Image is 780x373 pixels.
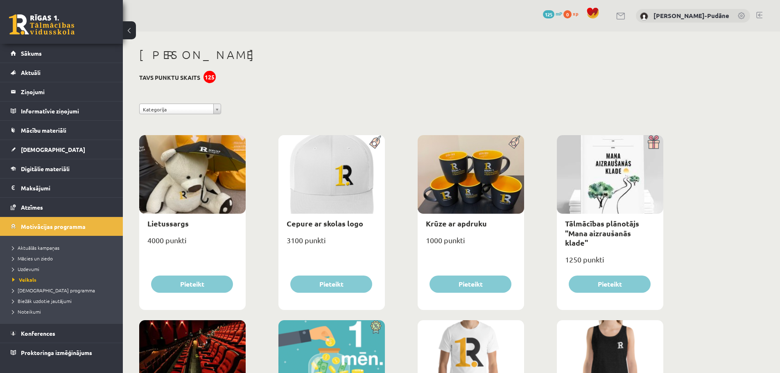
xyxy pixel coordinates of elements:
[506,135,524,149] img: Populāra prece
[21,127,66,134] span: Mācību materiāli
[21,146,85,153] span: [DEMOGRAPHIC_DATA]
[12,298,72,304] span: Biežāk uzdotie jautājumi
[573,10,578,17] span: xp
[11,63,113,82] a: Aktuāli
[12,287,95,294] span: [DEMOGRAPHIC_DATA] programma
[11,159,113,178] a: Digitālie materiāli
[12,244,115,251] a: Aktuālās kampaņas
[565,219,639,247] a: Tālmācības plānotājs "Mana aizraušanās klade"
[645,135,663,149] img: Dāvana ar pārsteigumu
[21,203,43,211] span: Atzīmes
[11,140,113,159] a: [DEMOGRAPHIC_DATA]
[21,330,55,337] span: Konferences
[563,10,572,18] span: 0
[203,71,216,83] div: 125
[543,10,562,17] a: 125 mP
[21,165,70,172] span: Digitālie materiāli
[12,244,59,251] span: Aktuālās kampaņas
[12,308,115,315] a: Noteikumi
[287,219,363,228] a: Cepure ar skolas logo
[418,233,524,254] div: 1000 punkti
[11,179,113,197] a: Maksājumi
[21,179,113,197] legend: Maksājumi
[290,276,372,293] button: Pieteikt
[21,223,86,230] span: Motivācijas programma
[12,276,36,283] span: Veikals
[556,10,562,17] span: mP
[11,44,113,63] a: Sākums
[9,14,75,35] a: Rīgas 1. Tālmācības vidusskola
[11,198,113,217] a: Atzīmes
[21,102,113,120] legend: Informatīvie ziņojumi
[11,121,113,140] a: Mācību materiāli
[12,276,115,283] a: Veikals
[21,349,92,356] span: Proktoringa izmēģinājums
[147,219,189,228] a: Lietussargs
[139,233,246,254] div: 4000 punkti
[563,10,582,17] a: 0 xp
[366,135,385,149] img: Populāra prece
[366,320,385,334] img: Atlaide
[21,69,41,76] span: Aktuāli
[12,255,115,262] a: Mācies un ziedo
[12,287,115,294] a: [DEMOGRAPHIC_DATA] programma
[139,74,200,81] h3: Tavs punktu skaits
[12,308,41,315] span: Noteikumi
[139,48,663,62] h1: [PERSON_NAME]
[11,343,113,362] a: Proktoringa izmēģinājums
[11,82,113,101] a: Ziņojumi
[11,217,113,236] a: Motivācijas programma
[12,265,115,273] a: Uzdevumi
[653,11,729,20] a: [PERSON_NAME]-Pudāne
[12,266,39,272] span: Uzdevumi
[569,276,651,293] button: Pieteikt
[139,104,221,114] a: Kategorija
[557,253,663,273] div: 1250 punkti
[278,233,385,254] div: 3100 punkti
[21,82,113,101] legend: Ziņojumi
[543,10,554,18] span: 125
[12,297,115,305] a: Biežāk uzdotie jautājumi
[21,50,42,57] span: Sākums
[143,104,210,115] span: Kategorija
[151,276,233,293] button: Pieteikt
[11,324,113,343] a: Konferences
[12,255,53,262] span: Mācies un ziedo
[426,219,487,228] a: Krūze ar apdruku
[11,102,113,120] a: Informatīvie ziņojumi
[430,276,511,293] button: Pieteikt
[640,12,648,20] img: Līna Rodina-Pudāne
